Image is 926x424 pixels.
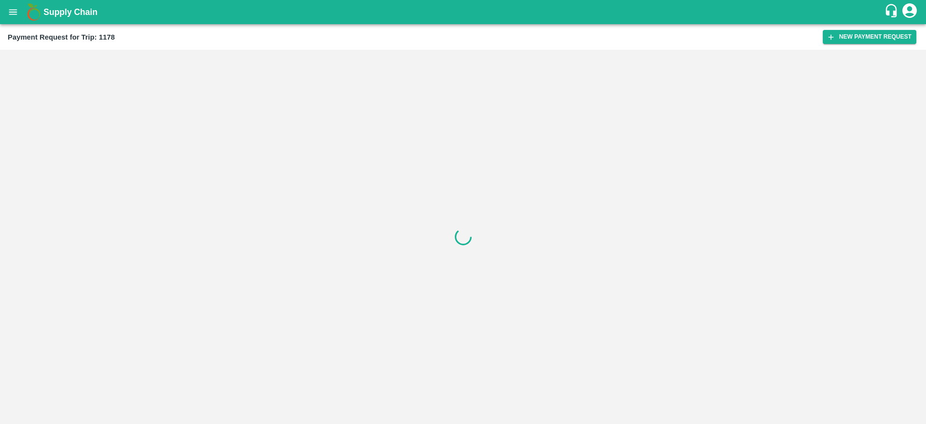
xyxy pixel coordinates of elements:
[884,3,901,21] div: customer-support
[901,2,918,22] div: account of current user
[823,30,916,44] button: New Payment Request
[24,2,43,22] img: logo
[43,5,884,19] a: Supply Chain
[8,33,115,41] b: Payment Request for Trip: 1178
[2,1,24,23] button: open drawer
[43,7,97,17] b: Supply Chain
